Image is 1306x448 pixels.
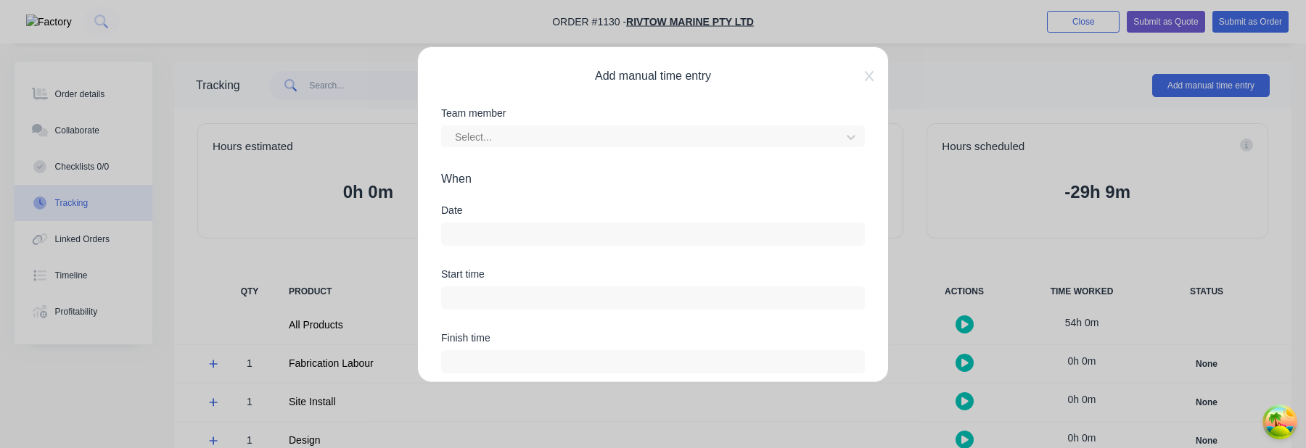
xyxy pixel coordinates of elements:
[1265,407,1294,436] button: Open Tanstack query devtools
[441,67,865,85] span: Add manual time entry
[441,170,865,188] span: When
[441,108,865,118] div: Team member
[441,269,865,279] div: Start time
[441,205,865,215] div: Date
[441,333,865,343] div: Finish time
